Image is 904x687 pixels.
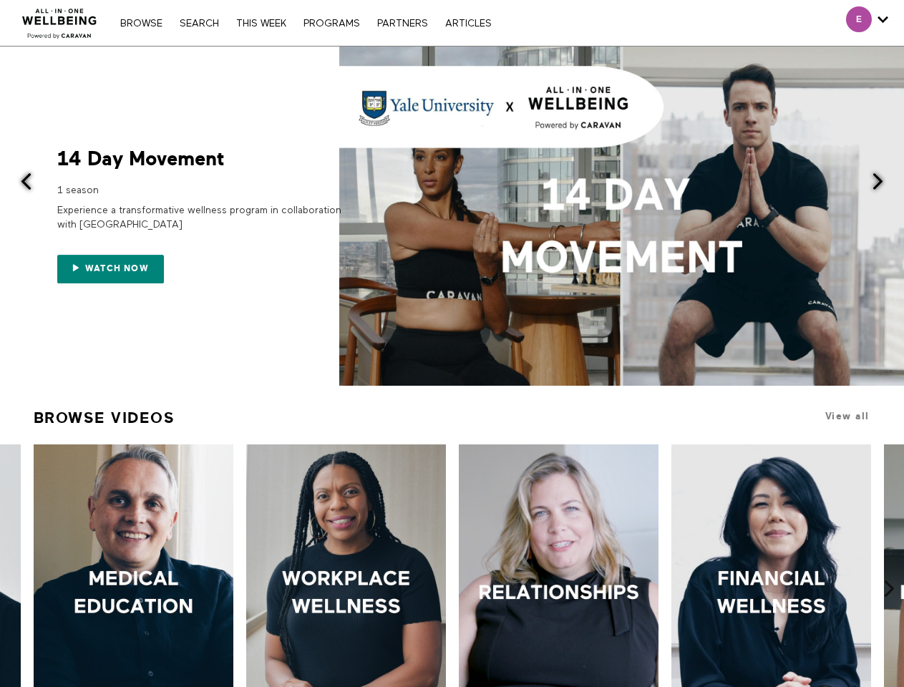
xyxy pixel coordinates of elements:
a: PARTNERS [370,19,435,29]
a: View all [825,411,870,422]
a: ARTICLES [438,19,499,29]
nav: Primary [113,16,498,30]
a: THIS WEEK [229,19,293,29]
a: Browse Videos [34,403,175,433]
a: Browse [113,19,170,29]
a: PROGRAMS [296,19,367,29]
a: Search [172,19,226,29]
